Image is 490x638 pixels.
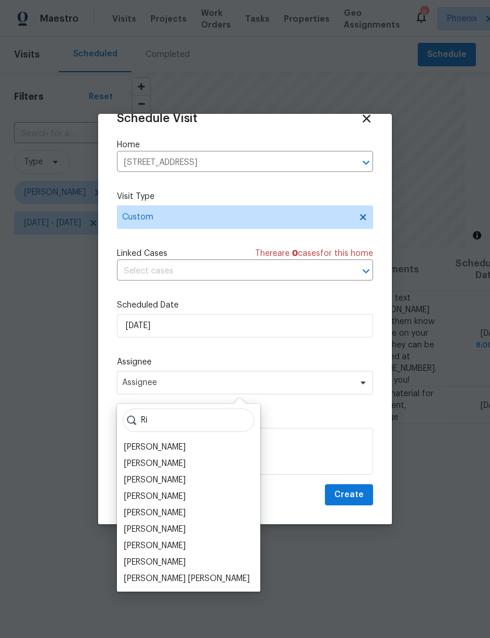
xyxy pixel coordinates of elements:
span: Linked Cases [117,248,167,259]
span: Schedule Visit [117,113,197,124]
div: [PERSON_NAME] [124,556,186,568]
div: [PERSON_NAME] [124,474,186,486]
button: Open [358,154,374,171]
div: [PERSON_NAME] [PERSON_NAME] [124,573,250,585]
input: Select cases [117,262,340,281]
input: Enter in an address [117,154,340,172]
label: Home [117,139,373,151]
span: 0 [292,249,298,258]
span: Custom [122,211,351,223]
button: Create [325,484,373,506]
button: Open [358,263,374,279]
div: [PERSON_NAME] [124,507,186,519]
div: [PERSON_NAME] [124,441,186,453]
div: [PERSON_NAME] [124,540,186,552]
span: Create [334,488,364,502]
span: Close [360,112,373,125]
div: [PERSON_NAME] [124,491,186,502]
label: Visit Type [117,191,373,202]
span: Assignee [122,378,353,387]
label: Assignee [117,356,373,368]
span: There are case s for this home [255,248,373,259]
div: [PERSON_NAME] [124,458,186,470]
label: Scheduled Date [117,299,373,311]
div: [PERSON_NAME] [124,524,186,535]
input: M/D/YYYY [117,314,373,337]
